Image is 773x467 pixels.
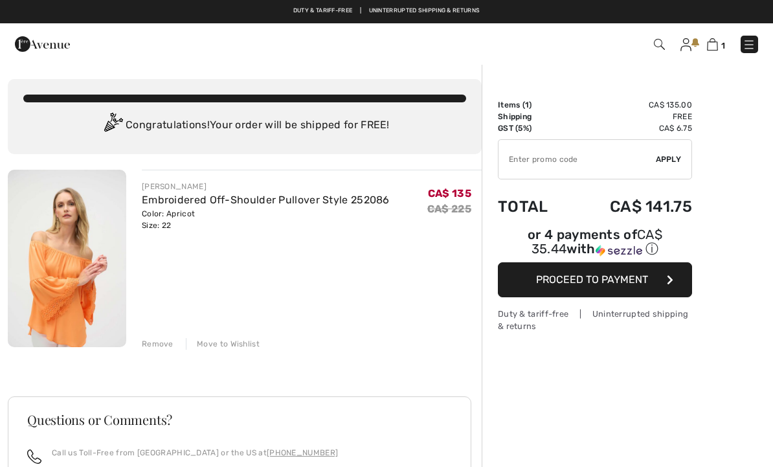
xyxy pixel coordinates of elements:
span: CA$ 135 [428,187,471,199]
span: Proceed to Payment [536,273,648,286]
img: Sezzle [596,245,642,256]
img: My Info [680,38,691,51]
td: CA$ 141.75 [572,185,692,229]
td: Total [498,185,572,229]
img: Menu [743,38,756,51]
img: Congratulation2.svg [100,113,126,139]
span: 1 [525,100,529,109]
img: Shopping Bag [707,38,718,51]
div: Remove [142,338,174,350]
div: or 4 payments ofCA$ 35.44withSezzle Click to learn more about Sezzle [498,229,692,262]
button: Proceed to Payment [498,262,692,297]
h3: Questions or Comments? [27,413,452,426]
td: Free [572,111,692,122]
span: CA$ 35.44 [532,227,662,256]
img: Search [654,39,665,50]
span: 1 [721,41,725,51]
input: Promo code [499,140,656,179]
img: call [27,450,41,464]
div: Congratulations! Your order will be shipped for FREE! [23,113,466,139]
a: 1ère Avenue [15,37,70,49]
td: CA$ 135.00 [572,99,692,111]
td: GST (5%) [498,122,572,134]
a: Embroidered Off-Shoulder Pullover Style 252086 [142,194,390,206]
a: 1 [707,36,725,52]
p: Call us Toll-Free from [GEOGRAPHIC_DATA] or the US at [52,447,338,459]
span: Apply [656,154,682,165]
td: CA$ 6.75 [572,122,692,134]
div: or 4 payments of with [498,229,692,258]
div: Duty & tariff-free | Uninterrupted shipping & returns [498,308,692,332]
div: Color: Apricot Size: 22 [142,208,390,231]
img: 1ère Avenue [15,31,70,57]
td: Items ( ) [498,99,572,111]
s: CA$ 225 [427,203,471,215]
div: [PERSON_NAME] [142,181,390,192]
a: [PHONE_NUMBER] [267,448,338,457]
td: Shipping [498,111,572,122]
div: Move to Wishlist [186,338,260,350]
img: Embroidered Off-Shoulder Pullover Style 252086 [8,170,126,347]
